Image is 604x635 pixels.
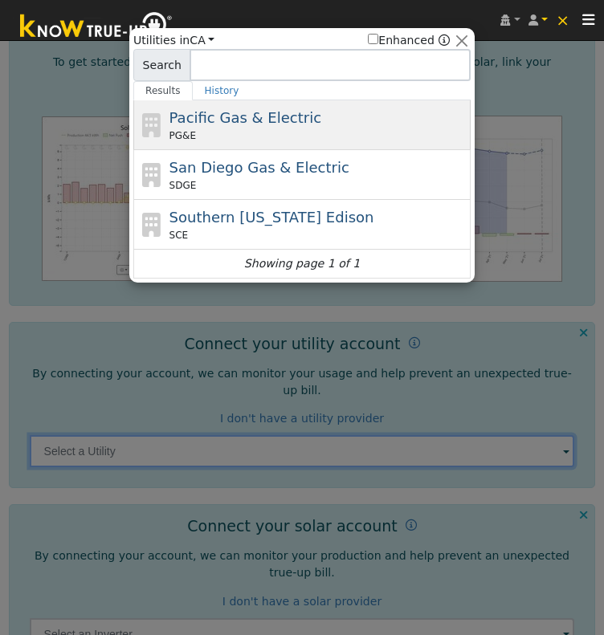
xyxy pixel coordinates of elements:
span: Utilities in [133,32,214,49]
span: San Diego Gas & Electric [169,159,349,176]
span: SCE [169,228,189,242]
a: Enhanced Providers [439,34,450,47]
label: Enhanced [368,32,435,49]
button: Toggle navigation [573,9,604,31]
i: Showing page 1 of 1 [244,255,360,272]
a: CA [190,34,214,47]
span: Search [133,49,190,81]
input: Enhanced [368,34,378,44]
span: Pacific Gas & Electric [169,109,321,126]
img: Know True-Up [12,9,181,45]
span: SDGE [169,178,197,193]
span: Southern [US_STATE] Edison [169,209,374,226]
a: History [193,81,251,100]
span: PG&E [169,128,196,143]
span: × [556,10,569,30]
span: Show enhanced providers [368,32,450,49]
a: Results [133,81,193,100]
